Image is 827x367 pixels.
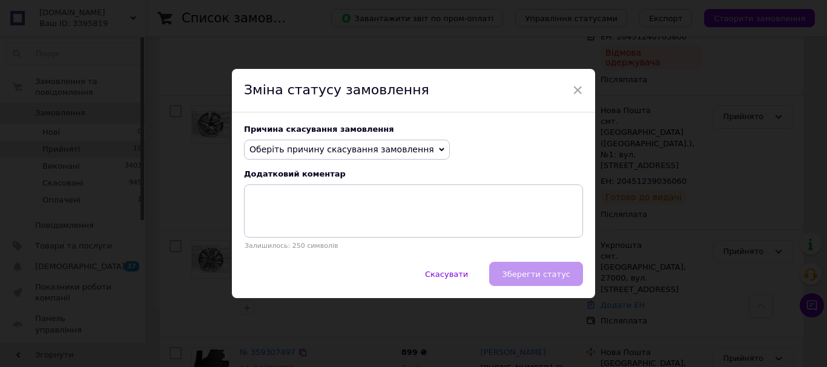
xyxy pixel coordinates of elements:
[412,262,481,286] button: Скасувати
[244,242,583,250] p: Залишилось: 250 символів
[572,80,583,100] span: ×
[425,270,468,279] span: Скасувати
[244,125,583,134] div: Причина скасування замовлення
[244,169,583,178] div: Додатковий коментар
[249,145,434,154] span: Оберіть причину скасування замовлення
[232,69,595,112] div: Зміна статусу замовлення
